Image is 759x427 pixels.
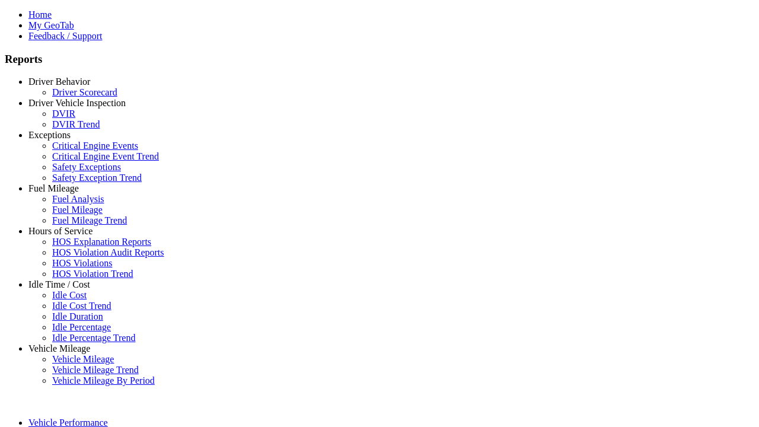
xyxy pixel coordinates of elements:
a: Critical Engine Events [52,141,138,151]
a: Idle Duration [52,311,103,321]
a: Fuel Mileage [28,183,79,193]
a: Vehicle Mileage Trend [52,365,139,375]
a: Exceptions [28,130,71,140]
a: DVIR [52,109,75,119]
a: Driver Scorecard [52,87,117,97]
a: Idle Cost Trend [52,301,111,311]
a: Fuel Analysis [52,194,104,204]
a: Idle Percentage [52,322,111,332]
a: HOS Explanation Reports [52,237,151,247]
a: HOS Violation Trend [52,269,133,279]
a: Driver Vehicle Inspection [28,98,126,108]
a: Hours of Service [28,226,93,236]
a: Fuel Mileage Trend [52,215,127,225]
a: Fuel Mileage [52,205,103,215]
a: Feedback / Support [28,31,102,41]
a: Critical Engine Event Trend [52,151,159,161]
a: Idle Cost [52,290,87,300]
a: Vehicle Mileage By Period [52,375,155,385]
a: Driver Behavior [28,77,90,87]
a: Safety Exception Trend [52,173,142,183]
a: Idle Time / Cost [28,279,90,289]
a: My GeoTab [28,20,74,30]
a: DVIR Trend [52,119,100,129]
a: Home [28,9,52,20]
a: Vehicle Mileage [28,343,90,353]
a: HOS Violation Audit Reports [52,247,164,257]
a: Safety Exceptions [52,162,121,172]
a: Idle Percentage Trend [52,333,135,343]
h3: Reports [5,53,754,66]
a: Vehicle Mileage [52,354,114,364]
a: HOS Violations [52,258,112,268]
